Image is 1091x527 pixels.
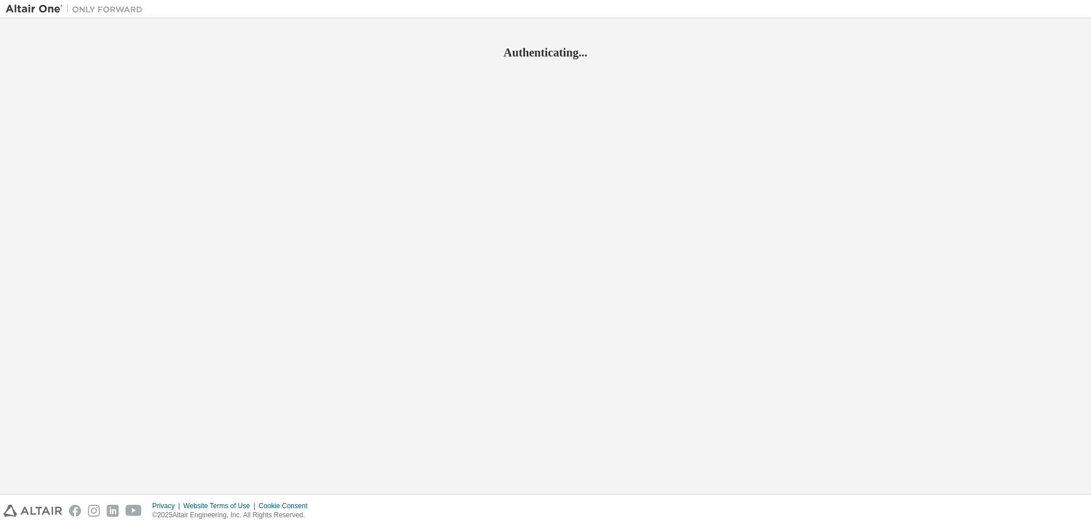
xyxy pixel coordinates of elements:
img: linkedin.svg [107,505,119,517]
div: Privacy [152,501,183,510]
img: facebook.svg [69,505,81,517]
p: © 2025 Altair Engineering, Inc. All Rights Reserved. [152,510,314,520]
img: altair_logo.svg [3,505,62,517]
img: youtube.svg [126,505,142,517]
div: Cookie Consent [258,501,314,510]
div: Website Terms of Use [183,501,258,510]
h2: Authenticating... [6,45,1085,60]
img: Altair One [6,3,148,15]
img: instagram.svg [88,505,100,517]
